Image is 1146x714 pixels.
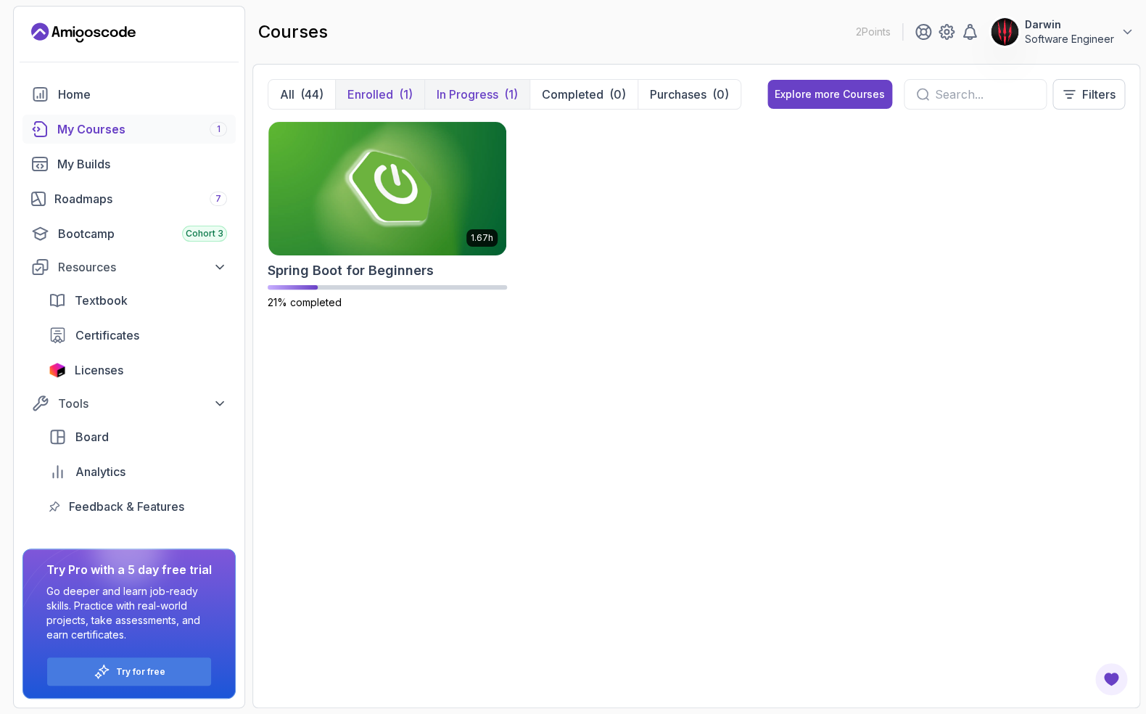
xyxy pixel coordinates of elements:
[268,296,342,308] span: 21% completed
[57,155,227,173] div: My Builds
[22,254,236,280] button: Resources
[1025,17,1114,32] p: Darwin
[529,80,638,109] button: Completed(0)
[75,327,139,344] span: Certificates
[40,286,236,315] a: textbook
[638,80,741,109] button: Purchases(0)
[58,86,227,103] div: Home
[40,356,236,385] a: licenses
[54,190,227,208] div: Roadmaps
[775,87,885,102] div: Explore more Courses
[186,228,223,239] span: Cohort 3
[75,361,123,379] span: Licenses
[767,80,892,109] button: Explore more Courses
[46,657,212,686] button: Try for free
[504,86,518,103] div: (1)
[31,21,136,44] a: Landing page
[437,86,498,103] p: In Progress
[1052,79,1125,110] button: Filters
[46,584,212,642] p: Go deeper and learn job-ready skills. Practice with real-world projects, take assessments, and ea...
[335,80,424,109] button: Enrolled(1)
[22,390,236,416] button: Tools
[424,80,529,109] button: In Progress(1)
[399,86,413,103] div: (1)
[40,422,236,451] a: board
[22,115,236,144] a: courses
[40,321,236,350] a: certificates
[856,25,891,39] p: 2 Points
[58,395,227,412] div: Tools
[712,86,729,103] div: (0)
[116,666,165,678] a: Try for free
[215,193,221,205] span: 7
[935,86,1034,103] input: Search...
[258,20,328,44] h2: courses
[268,122,506,255] img: Spring Boot for Beginners card
[22,184,236,213] a: roadmaps
[22,149,236,178] a: builds
[75,428,109,446] span: Board
[22,80,236,109] a: home
[57,120,227,138] div: My Courses
[991,18,1018,46] img: user profile image
[217,123,220,135] span: 1
[40,492,236,521] a: feedback
[1025,32,1114,46] p: Software Engineer
[268,260,434,281] h2: Spring Boot for Beginners
[300,86,323,103] div: (44)
[40,457,236,486] a: analytics
[1094,662,1129,697] button: Open Feedback Button
[347,86,393,103] p: Enrolled
[268,80,335,109] button: All(44)
[69,498,184,515] span: Feedback & Features
[609,86,626,103] div: (0)
[58,258,227,276] div: Resources
[75,463,125,480] span: Analytics
[471,232,493,244] p: 1.67h
[75,292,128,309] span: Textbook
[280,86,294,103] p: All
[22,219,236,248] a: bootcamp
[1082,86,1116,103] p: Filters
[650,86,706,103] p: Purchases
[58,225,227,242] div: Bootcamp
[49,363,66,377] img: jetbrains icon
[542,86,603,103] p: Completed
[990,17,1134,46] button: user profile imageDarwinSoftware Engineer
